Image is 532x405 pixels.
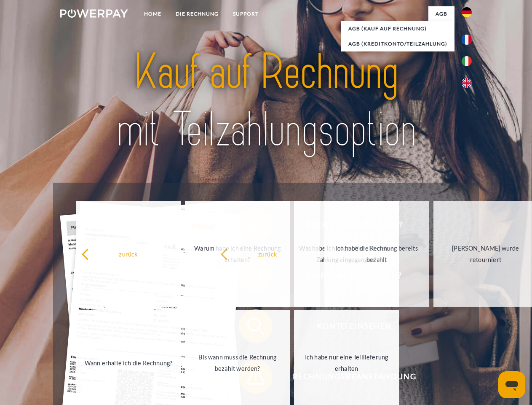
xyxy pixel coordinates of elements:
img: logo-powerpay-white.svg [60,9,128,18]
img: de [462,7,472,17]
div: zurück [220,248,315,259]
img: fr [462,35,472,45]
a: SUPPORT [226,6,266,22]
div: Ich habe die Rechnung bereits bezahlt [329,243,424,265]
iframe: Schaltfläche zum Öffnen des Messaging-Fensters [498,371,525,398]
a: AGB (Kreditkonto/Teilzahlung) [341,36,454,51]
img: it [462,56,472,66]
a: DIE RECHNUNG [168,6,226,22]
img: en [462,78,472,88]
div: zurück [81,248,176,259]
div: Warum habe ich eine Rechnung erhalten? [190,243,285,265]
div: Wann erhalte ich die Rechnung? [81,357,176,368]
a: AGB (Kauf auf Rechnung) [341,21,454,36]
a: Home [137,6,168,22]
div: Ich habe nur eine Teillieferung erhalten [299,351,394,374]
img: title-powerpay_de.svg [80,40,452,162]
div: Bis wann muss die Rechnung bezahlt werden? [190,351,285,374]
a: agb [428,6,454,22]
